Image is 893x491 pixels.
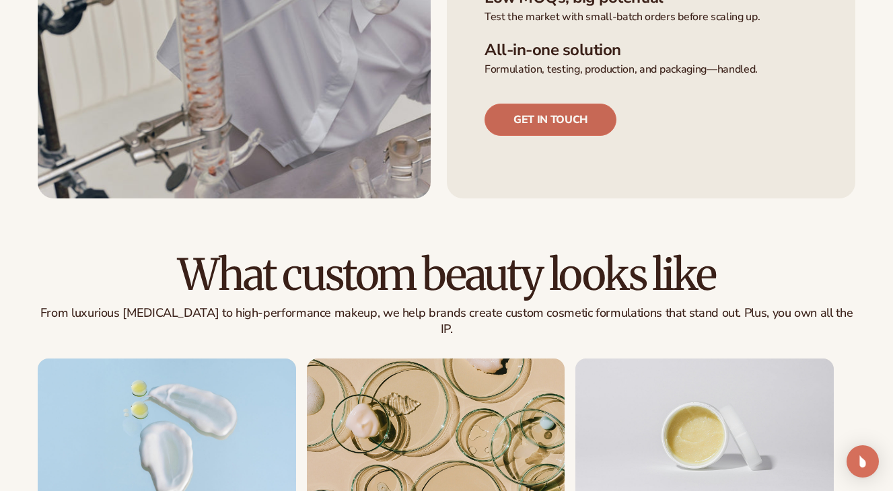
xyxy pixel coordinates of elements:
h2: What custom beauty looks like [38,252,855,297]
div: Open Intercom Messenger [847,445,879,478]
p: Test the market with small-batch orders before scaling up. [485,10,818,24]
p: From luxurious [MEDICAL_DATA] to high-performance makeup, we help brands create custom cosmetic f... [38,305,855,337]
h3: All-in-one solution [485,40,818,60]
a: Get in touch [485,104,616,136]
p: Formulation, testing, production, and packaging—handled. [485,63,818,77]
